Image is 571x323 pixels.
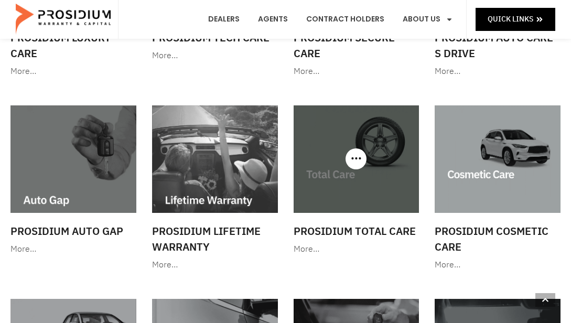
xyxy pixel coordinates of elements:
[294,223,419,239] h3: Prosidium Total Care
[5,100,142,262] a: Prosidium Auto Gap More…
[435,30,561,61] h3: Prosidium Auto Care S Drive
[294,64,419,79] div: More…
[435,223,561,255] h3: Prosidium Cosmetic Care
[10,30,136,61] h3: Prosidium Luxury Care
[435,257,561,273] div: More…
[10,242,136,257] div: More…
[147,100,283,278] a: Prosidium Lifetime Warranty More…
[488,13,533,26] span: Quick Links
[10,64,136,79] div: More…
[10,223,136,239] h3: Prosidium Auto Gap
[288,100,425,262] a: Prosidium Total Care More…
[429,100,566,278] a: Prosidium Cosmetic Care More…
[294,242,419,257] div: More…
[476,8,555,30] a: Quick Links
[152,257,278,273] div: More…
[294,30,419,61] h3: Prosidium Secure Care
[435,64,561,79] div: More…
[152,48,278,63] div: More…
[152,223,278,255] h3: Prosidium Lifetime Warranty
